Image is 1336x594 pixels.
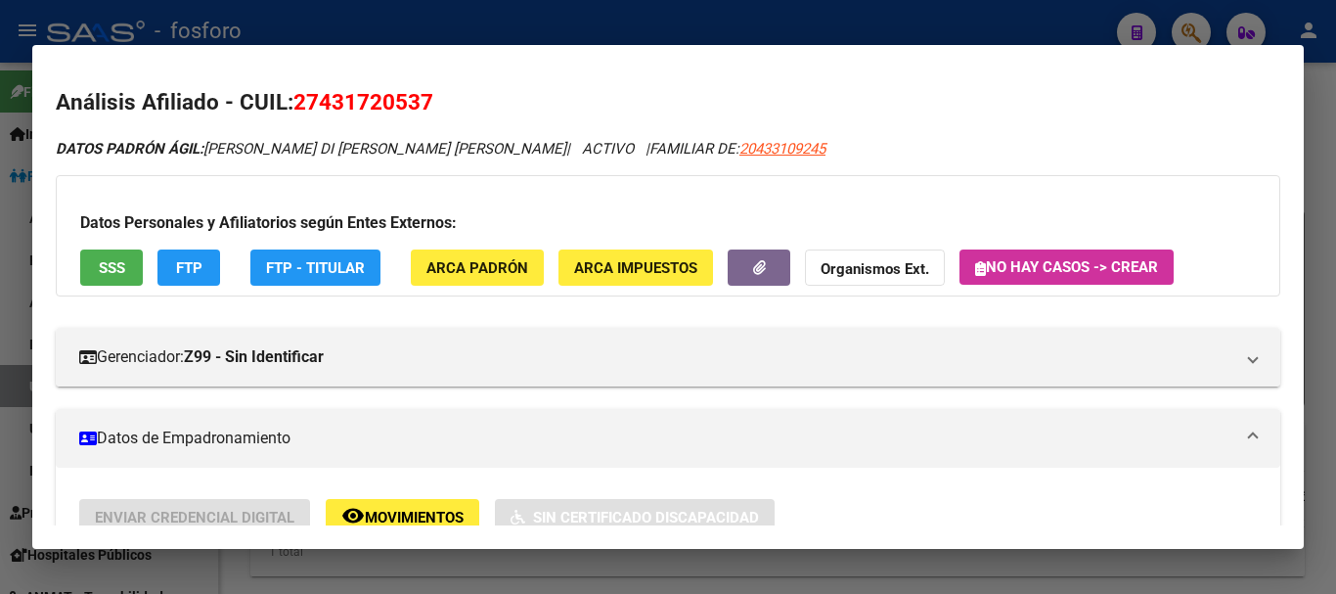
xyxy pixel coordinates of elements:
button: FTP [157,250,220,286]
h2: Análisis Afiliado - CUIL: [56,86,1280,119]
span: [PERSON_NAME] DI [PERSON_NAME] [PERSON_NAME] [56,140,566,158]
i: | ACTIVO | [56,140,825,158]
button: SSS [80,250,143,286]
mat-icon: remove_red_eye [341,504,365,527]
span: FTP - Titular [266,259,365,277]
button: Sin Certificado Discapacidad [495,499,775,535]
span: Movimientos [365,509,464,526]
h3: Datos Personales y Afiliatorios según Entes Externos: [80,211,1256,235]
button: No hay casos -> Crear [959,250,1174,285]
button: ARCA Impuestos [558,250,713,286]
span: ARCA Padrón [426,259,528,277]
strong: Organismos Ext. [821,260,929,278]
mat-panel-title: Datos de Empadronamiento [79,427,1233,450]
span: 20433109245 [739,140,825,158]
button: Organismos Ext. [805,250,945,286]
mat-panel-title: Gerenciador: [79,345,1233,369]
button: Enviar Credencial Digital [79,499,310,535]
button: ARCA Padrón [411,250,544,286]
mat-expansion-panel-header: Datos de Empadronamiento [56,409,1280,468]
span: SSS [99,259,125,277]
span: Enviar Credencial Digital [95,509,294,526]
span: No hay casos -> Crear [975,258,1158,276]
strong: DATOS PADRÓN ÁGIL: [56,140,203,158]
span: 27431720537 [293,89,433,114]
mat-expansion-panel-header: Gerenciador:Z99 - Sin Identificar [56,328,1280,387]
strong: Z99 - Sin Identificar [184,345,324,369]
iframe: Intercom live chat [1269,527,1316,574]
span: FAMILIAR DE: [649,140,825,158]
span: Sin Certificado Discapacidad [533,509,759,526]
span: FTP [176,259,202,277]
span: ARCA Impuestos [574,259,697,277]
button: Movimientos [326,499,479,535]
button: FTP - Titular [250,250,380,286]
